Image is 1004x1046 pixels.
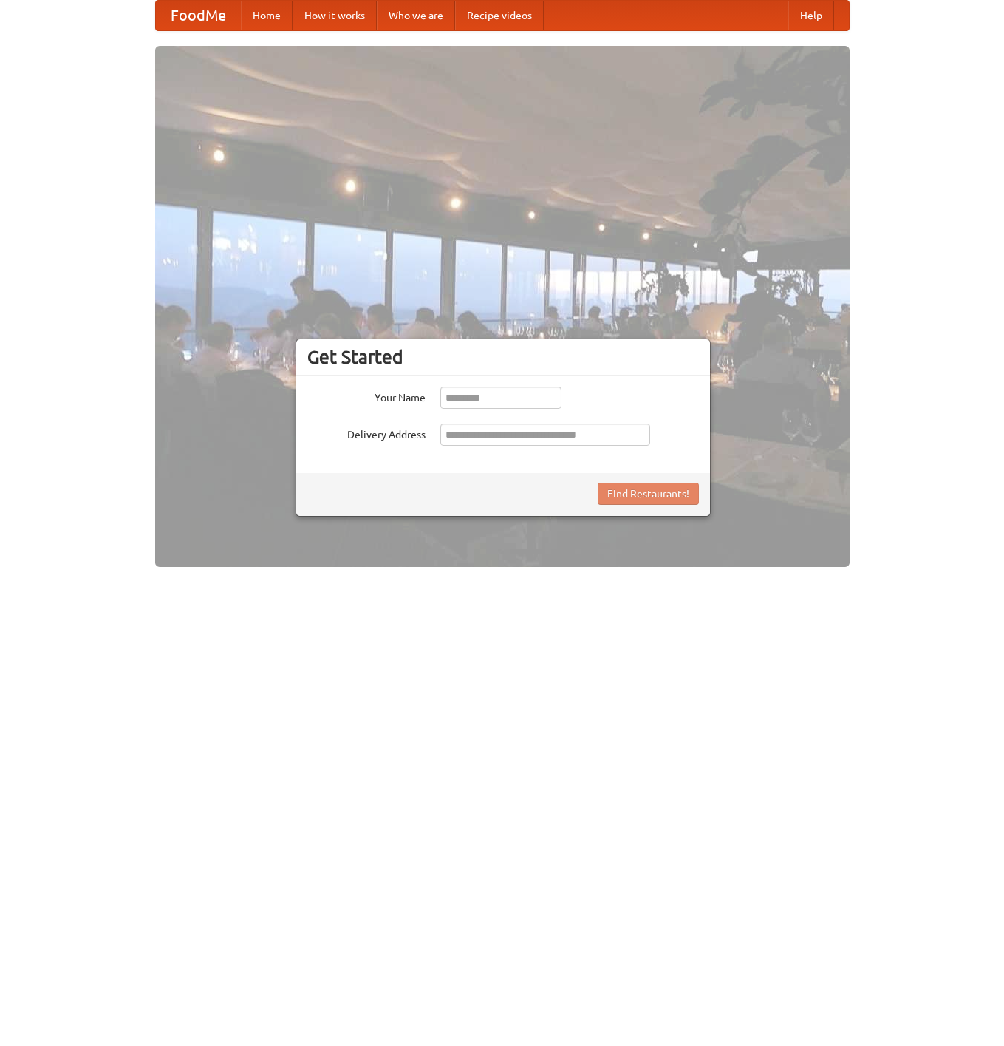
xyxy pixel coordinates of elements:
[788,1,834,30] a: Help
[307,346,699,368] h3: Get Started
[455,1,544,30] a: Recipe videos
[241,1,293,30] a: Home
[293,1,377,30] a: How it works
[307,387,426,405] label: Your Name
[377,1,455,30] a: Who we are
[598,483,699,505] button: Find Restaurants!
[307,424,426,442] label: Delivery Address
[156,1,241,30] a: FoodMe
